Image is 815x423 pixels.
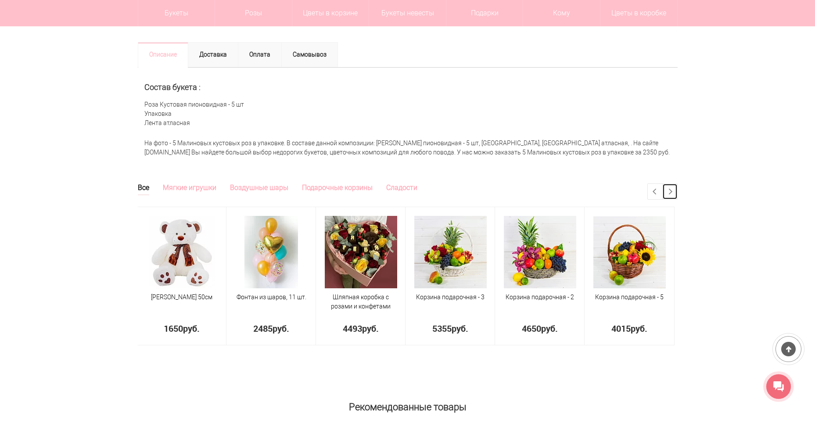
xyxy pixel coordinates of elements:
[386,183,417,194] a: Сладости
[631,323,647,334] span: руб.
[183,323,200,334] span: руб.
[281,42,338,68] a: Самовывоз
[663,184,677,199] a: Next
[138,42,188,68] a: Описание
[273,323,289,334] span: руб.
[452,323,468,334] span: руб.
[325,216,397,288] img: Шляпная коробка с розами и конфетами
[164,323,183,334] span: 1650
[343,323,362,334] span: 4493
[432,323,452,334] span: 5355
[237,294,306,301] a: Фонтан из шаров, 11 шт.
[648,184,662,199] a: Previous
[414,216,487,288] img: Корзина подарочная - 3
[362,323,379,334] span: руб.
[611,323,631,334] span: 4015
[253,323,273,334] span: 2485
[595,294,664,301] a: Корзина подарочная - 5
[138,398,678,412] h2: Рекомендованные товары
[504,216,576,288] img: Корзина подарочная - 2
[244,216,298,288] img: Фонтан из шаров, 11 шт.
[151,294,212,301] a: [PERSON_NAME] 50см
[163,183,216,194] a: Мягкие игрушки
[138,183,149,195] a: Все
[149,216,215,288] img: Медведь Тони 50см
[541,323,558,334] span: руб.
[188,42,238,68] a: Доставка
[506,294,574,301] a: Корзина подарочная - 2
[331,294,391,310] a: Шляпная коробка с розами и конфетами
[593,216,666,288] img: Корзина подарочная - 5
[522,323,541,334] span: 4650
[138,68,678,135] div: Роза Кустовая пионовидная - 5 шт Упаковка Лента атласная
[144,83,671,92] h2: Состав букета :
[302,183,373,194] a: Подарочные корзины
[238,42,282,68] a: Оплата
[230,183,288,194] a: Воздушные шары
[138,134,678,161] div: На фото - 5 Малиновых кустовых роз в упаковке. В составе данной композиции: [PERSON_NAME] пионови...
[416,294,485,301] a: Корзина подарочная - 3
